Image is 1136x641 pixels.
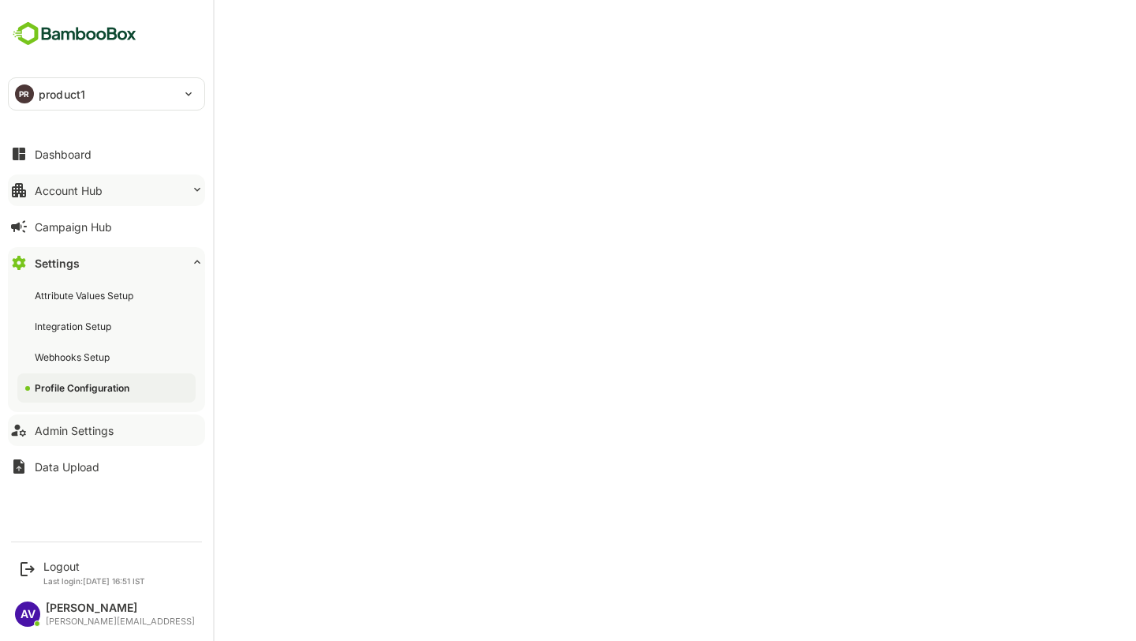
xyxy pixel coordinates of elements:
[8,247,205,279] button: Settings
[39,86,85,103] p: product1
[8,451,205,482] button: Data Upload
[46,602,195,615] div: [PERSON_NAME]
[8,174,205,206] button: Account Hub
[35,424,114,437] div: Admin Settings
[35,184,103,197] div: Account Hub
[9,78,204,110] div: PRproduct1
[35,381,133,395] div: Profile Configuration
[43,576,145,586] p: Last login: [DATE] 16:51 IST
[46,617,195,627] div: [PERSON_NAME][EMAIL_ADDRESS]
[35,148,92,161] div: Dashboard
[8,19,141,49] img: BambooboxFullLogoMark.5f36c76dfaba33ec1ec1367b70bb1252.svg
[35,220,112,234] div: Campaign Hub
[35,289,136,302] div: Attribute Values Setup
[35,257,80,270] div: Settings
[8,414,205,446] button: Admin Settings
[15,84,34,103] div: PR
[35,460,99,474] div: Data Upload
[35,320,114,333] div: Integration Setup
[8,211,205,242] button: Campaign Hub
[15,602,40,627] div: AV
[43,560,145,573] div: Logout
[8,138,205,170] button: Dashboard
[35,350,113,364] div: Webhooks Setup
